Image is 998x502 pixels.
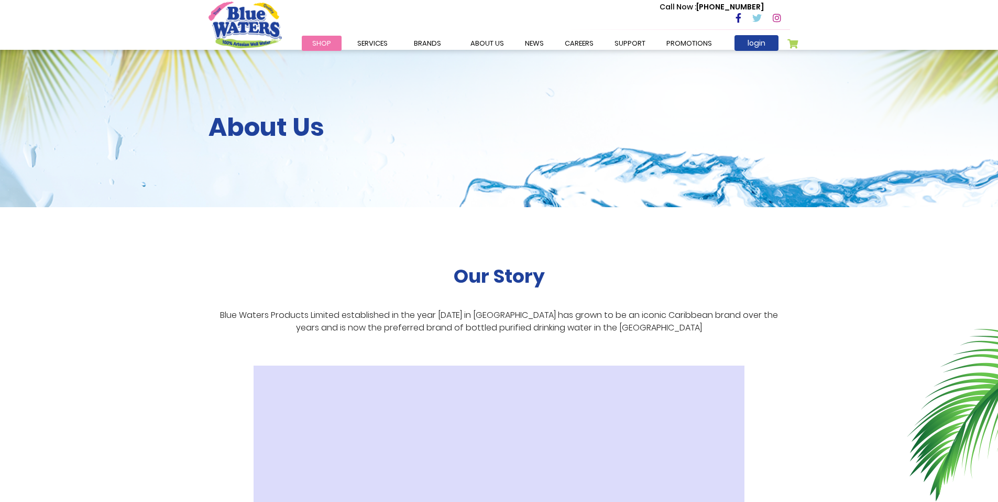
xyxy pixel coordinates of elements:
[660,2,696,12] span: Call Now :
[734,35,778,51] a: login
[656,36,722,51] a: Promotions
[209,112,790,143] h2: About Us
[514,36,554,51] a: News
[414,38,441,48] span: Brands
[209,309,790,334] p: Blue Waters Products Limited established in the year [DATE] in [GEOGRAPHIC_DATA] has grown to be ...
[604,36,656,51] a: support
[454,265,545,287] h2: Our Story
[312,38,331,48] span: Shop
[460,36,514,51] a: about us
[209,2,282,48] a: store logo
[357,38,388,48] span: Services
[660,2,764,13] p: [PHONE_NUMBER]
[554,36,604,51] a: careers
